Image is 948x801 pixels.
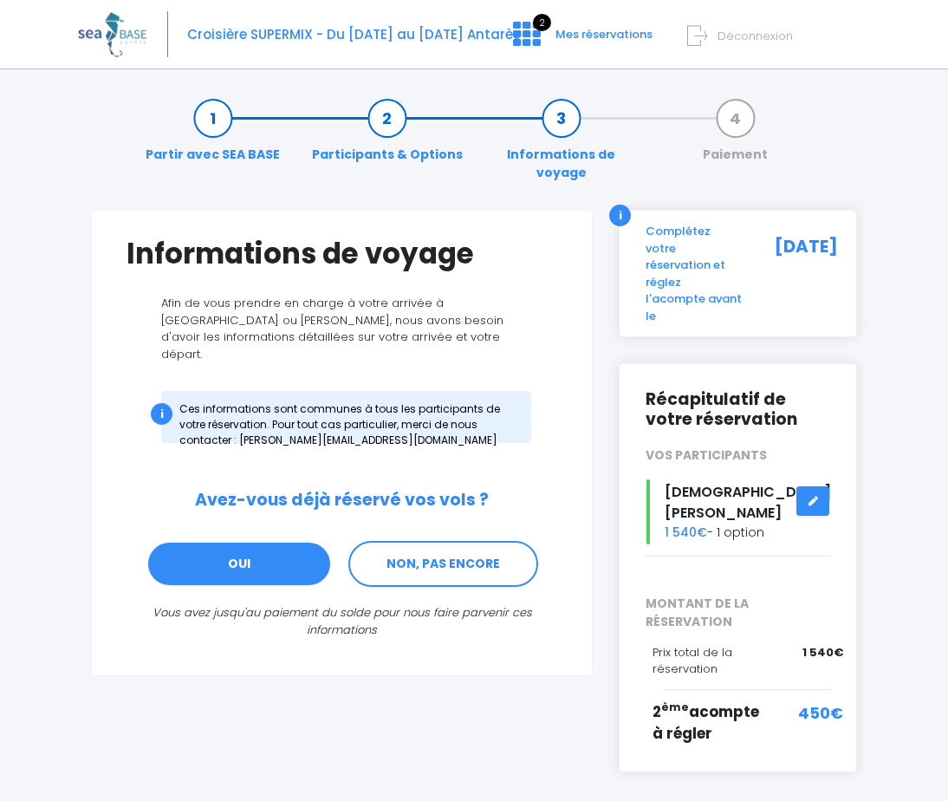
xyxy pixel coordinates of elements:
span: Mes réservations [555,26,653,42]
span: Déconnexion [717,28,793,44]
a: Partir avec SEA BASE [137,109,289,164]
span: 2 [533,14,551,31]
span: 1 540€ [665,524,707,541]
a: Informations de voyage [474,109,648,182]
i: Vous avez jusqu'au paiement du solde pour nous faire parvenir ces informations [153,604,532,638]
span: 1 540€ [802,644,843,661]
div: - 1 option [633,479,843,544]
span: Prix total de la réservation [653,644,732,678]
h2: Récapitulatif de votre réservation [646,390,830,430]
a: 2 Mes réservations [499,32,663,49]
div: Complétez votre réservation et réglez l'acompte avant le [633,223,756,324]
p: Afin de vous prendre en charge à votre arrivée à [GEOGRAPHIC_DATA] ou [PERSON_NAME], nous avons b... [127,295,557,362]
div: VOS PARTICIPANTS [633,446,843,465]
div: Ces informations sont communes à tous les participants de votre réservation. Pour tout cas partic... [161,391,531,443]
a: Paiement [694,109,776,164]
span: 2 acompte à régler [653,701,759,745]
h1: Informations de voyage [127,237,557,270]
div: i [151,403,172,425]
div: i [609,205,631,226]
h2: Avez-vous déjà réservé vos vols ? [127,491,557,511]
sup: ème [661,700,689,714]
span: Croisière SUPERMIX - Du [DATE] au [DATE] Antarès [187,25,521,43]
a: Participants & Options [303,109,471,164]
a: OUI [146,541,332,588]
span: 450€ [798,701,843,725]
div: [DATE] [756,223,843,324]
span: [DEMOGRAPHIC_DATA][PERSON_NAME] [665,482,831,523]
span: MONTANT DE LA RÉSERVATION [633,595,843,631]
a: NON, PAS ENCORE [348,541,538,588]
